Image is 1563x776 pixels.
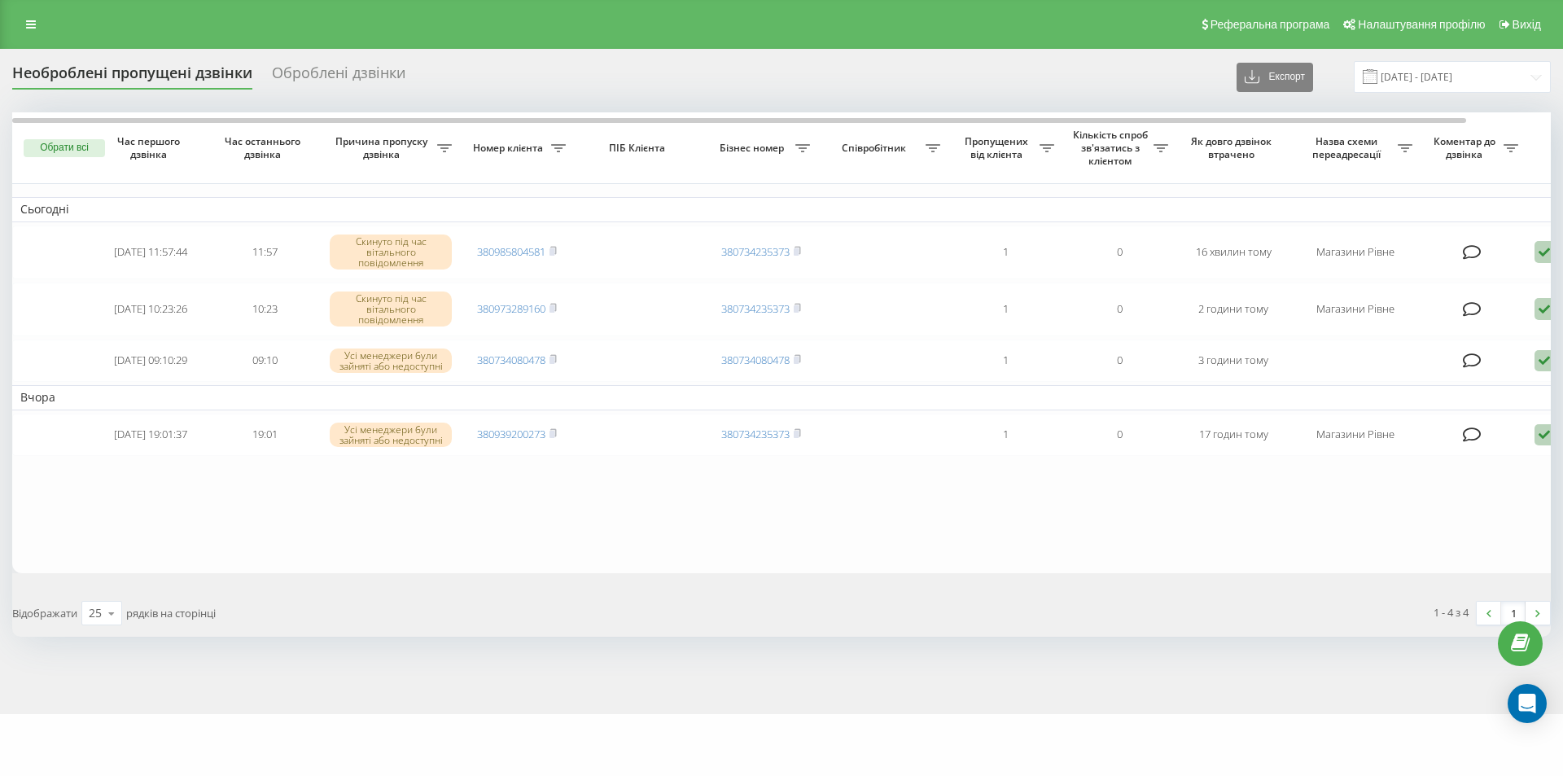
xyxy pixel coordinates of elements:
[1062,340,1176,383] td: 0
[1189,135,1277,160] span: Як довго дзвінок втрачено
[1176,283,1290,336] td: 2 години тому
[1290,283,1421,336] td: Магазини Рівне
[94,340,208,383] td: [DATE] 09:10:29
[948,226,1062,279] td: 1
[1429,135,1504,160] span: Коментар до дзвінка
[1290,226,1421,279] td: Магазини Рівне
[1211,18,1330,31] span: Реферальна програма
[94,226,208,279] td: [DATE] 11:57:44
[721,244,790,259] a: 380734235373
[208,414,322,457] td: 19:01
[330,235,452,270] div: Скинуто під час вітального повідомлення
[477,244,545,259] a: 380985804581
[588,142,690,155] span: ПІБ Клієнта
[721,353,790,367] a: 380734080478
[208,340,322,383] td: 09:10
[1358,18,1485,31] span: Налаштування профілю
[477,301,545,316] a: 380973289160
[1237,63,1313,92] button: Експорт
[721,301,790,316] a: 380734235373
[12,64,252,90] div: Необроблені пропущені дзвінки
[1501,602,1526,625] a: 1
[272,64,405,90] div: Оброблені дзвінки
[948,283,1062,336] td: 1
[1070,129,1154,167] span: Кількість спроб зв'язатись з клієнтом
[721,427,790,441] a: 380734235373
[1176,414,1290,457] td: 17 годин тому
[107,135,195,160] span: Час першого дзвінка
[1062,414,1176,457] td: 0
[330,349,452,373] div: Усі менеджери були зайняті або недоступні
[477,427,545,441] a: 380939200273
[957,135,1040,160] span: Пропущених від клієнта
[94,414,208,457] td: [DATE] 19:01:37
[208,226,322,279] td: 11:57
[1176,226,1290,279] td: 16 хвилин тому
[208,283,322,336] td: 10:23
[948,414,1062,457] td: 1
[330,292,452,327] div: Скинуто під час вітального повідомлення
[330,423,452,447] div: Усі менеджери були зайняті або недоступні
[126,606,216,620] span: рядків на сторінці
[712,142,795,155] span: Бізнес номер
[1508,684,1547,723] div: Open Intercom Messenger
[826,142,926,155] span: Співробітник
[1062,283,1176,336] td: 0
[89,605,102,621] div: 25
[477,353,545,367] a: 380734080478
[948,340,1062,383] td: 1
[24,139,105,157] button: Обрати всі
[1434,604,1469,620] div: 1 - 4 з 4
[1176,340,1290,383] td: 3 години тому
[1290,414,1421,457] td: Магазини Рівне
[1062,226,1176,279] td: 0
[330,135,437,160] span: Причина пропуску дзвінка
[1513,18,1541,31] span: Вихід
[468,142,551,155] span: Номер клієнта
[1298,135,1398,160] span: Назва схеми переадресації
[12,606,77,620] span: Відображати
[221,135,309,160] span: Час останнього дзвінка
[94,283,208,336] td: [DATE] 10:23:26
